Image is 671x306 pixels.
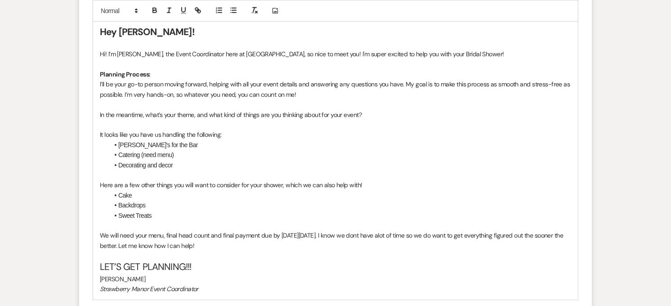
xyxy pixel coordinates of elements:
p: In the meantime, what’s your theme, and what kind of things are you thinking about for your event? [100,110,571,120]
li: Sweet Treats [109,211,571,220]
span: I’ll be your go-to person moving forward, helping with all your event details and answering any q... [100,80,572,98]
strong: Planning Process: [100,70,150,78]
span: [PERSON_NAME] [100,275,146,283]
li: Backdrops [109,200,571,210]
li: [PERSON_NAME]'s for the Bar [109,140,571,150]
p: Here are a few other things you will want to consider for your shower, which we can also help with! [100,180,571,190]
p: We will need your menu, final head count and final payment due by [DATE][DATE]. I know we dont ha... [100,230,571,251]
p: Hi! I’m [PERSON_NAME], the Event Coordinator here at [GEOGRAPHIC_DATA], so nice to meet you! I'm ... [100,49,571,59]
span: It looks like you have us handling the following: [100,130,222,139]
li: Catering (need menu) [109,150,571,160]
li: Decorating and decor [109,160,571,170]
strong: Hey [PERSON_NAME]! [100,26,194,38]
em: Strawberry Manor Event Coordinator [100,285,198,293]
li: Cake [109,190,571,200]
h2: LET’S GET PLANNING!!! [100,261,571,274]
